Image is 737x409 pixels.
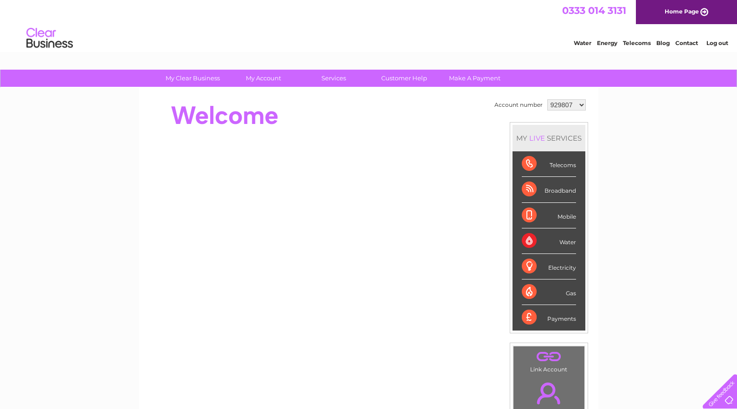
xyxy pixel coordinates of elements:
a: Customer Help [366,70,442,87]
img: logo.png [26,24,73,52]
td: Account number [492,97,545,113]
a: Log out [706,39,728,46]
div: MY SERVICES [513,125,585,151]
a: Contact [675,39,698,46]
a: Make A Payment [436,70,513,87]
div: Gas [522,279,576,305]
div: Broadband [522,177,576,202]
a: Water [574,39,591,46]
td: Link Account [513,346,585,375]
a: 0333 014 3131 [562,5,626,16]
a: My Clear Business [154,70,231,87]
div: Payments [522,305,576,330]
div: Water [522,228,576,254]
a: Blog [656,39,670,46]
div: Electricity [522,254,576,279]
a: My Account [225,70,301,87]
a: Energy [597,39,617,46]
a: Services [295,70,372,87]
div: Mobile [522,203,576,228]
div: Clear Business is a trading name of Verastar Limited (registered in [GEOGRAPHIC_DATA] No. 3667643... [150,5,588,45]
a: Telecoms [623,39,651,46]
div: LIVE [527,134,547,143]
a: . [516,349,582,365]
div: Telecoms [522,151,576,177]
